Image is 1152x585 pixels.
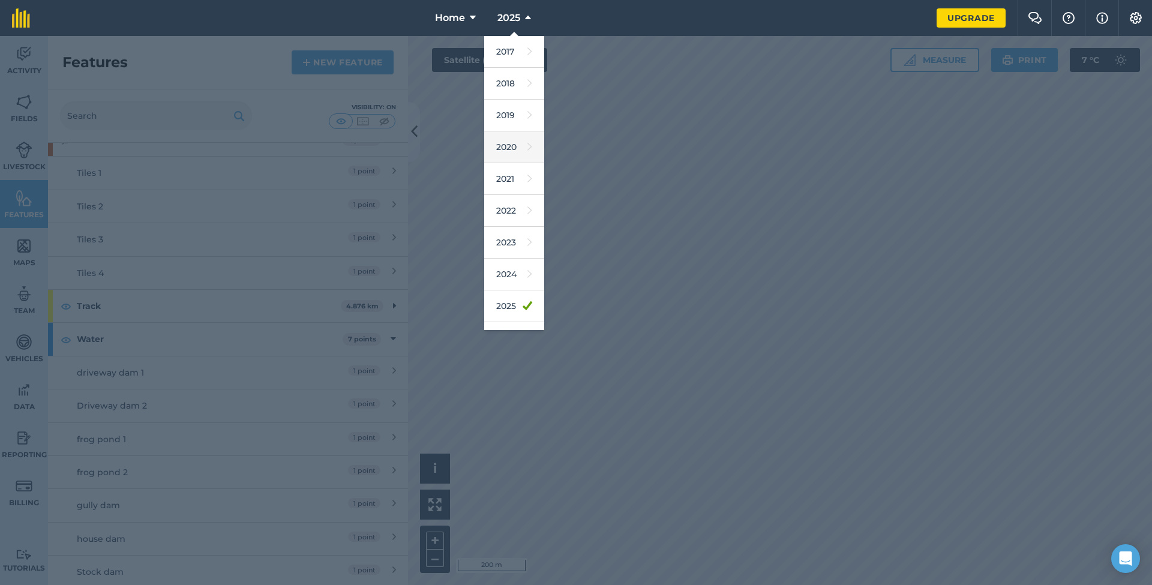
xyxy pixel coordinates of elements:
a: 2020 [484,131,544,163]
img: A cog icon [1129,12,1143,24]
a: Upgrade [937,8,1006,28]
span: Home [435,11,465,25]
img: Two speech bubbles overlapping with the left bubble in the forefront [1028,12,1042,24]
a: 2026 [484,322,544,354]
a: 2018 [484,68,544,100]
a: 2025 [484,290,544,322]
a: 2021 [484,163,544,195]
span: 2025 [497,11,520,25]
img: svg+xml;base64,PHN2ZyB4bWxucz0iaHR0cDovL3d3dy53My5vcmcvMjAwMC9zdmciIHdpZHRoPSIxNyIgaGVpZ2h0PSIxNy... [1096,11,1108,25]
a: 2022 [484,195,544,227]
a: 2019 [484,100,544,131]
img: A question mark icon [1061,12,1076,24]
a: 2023 [484,227,544,259]
a: 2024 [484,259,544,290]
img: fieldmargin Logo [12,8,30,28]
div: Open Intercom Messenger [1111,544,1140,573]
a: 2017 [484,36,544,68]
